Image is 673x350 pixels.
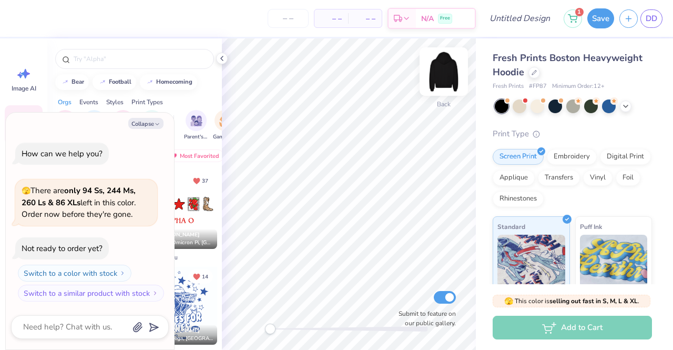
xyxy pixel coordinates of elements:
[213,110,237,141] button: filter button
[547,149,597,165] div: Embroidery
[493,128,652,140] div: Print Type
[184,110,208,141] button: filter button
[493,82,524,91] span: Fresh Prints
[437,99,451,109] div: Back
[504,296,639,306] span: This color is .
[587,8,614,28] button: Save
[504,296,513,306] span: 🫣
[493,170,535,186] div: Applique
[188,269,213,284] button: Unlike
[152,290,158,296] img: Switch to a similar product with stock
[564,9,582,28] button: 1
[73,54,207,64] input: Try "Alpha"
[493,52,643,78] span: Fresh Prints Boston Heavyweight Hoodie
[72,79,84,85] div: bear
[583,170,613,186] div: Vinyl
[202,178,208,184] span: 37
[497,221,525,232] span: Standard
[190,115,202,127] img: Parent's Weekend Image
[213,133,237,141] span: Game Day
[646,13,657,25] span: DD
[119,270,126,276] img: Switch to a color with stock
[202,274,208,279] span: 14
[165,149,224,162] div: Most Favorited
[600,149,651,165] div: Digital Print
[146,79,154,85] img: trend_line.gif
[83,110,106,141] div: filter for Fraternity
[440,15,450,22] span: Free
[12,84,36,93] span: Image AI
[141,110,162,141] button: filter button
[83,110,106,141] button: filter button
[22,243,103,254] div: Not ready to order yet?
[156,239,213,247] span: Alpha Omicron Pi, [GEOGRAPHIC_DATA][PERSON_NAME]
[61,79,69,85] img: trend_line.gif
[575,8,584,16] span: 1
[106,97,124,107] div: Styles
[55,74,89,90] button: bear
[421,13,434,24] span: N/A
[184,133,208,141] span: Parent's Weekend
[156,327,200,334] span: [PERSON_NAME]
[213,110,237,141] div: filter for Game Day
[22,185,136,219] span: There are left in this color. Order now before they're gone.
[552,82,605,91] span: Minimum Order: 12 +
[219,115,231,127] img: Game Day Image
[321,13,342,24] span: – –
[580,221,602,232] span: Puff Ink
[131,97,163,107] div: Print Types
[18,285,164,302] button: Switch to a similar product with stock
[423,51,465,93] img: Back
[109,79,131,85] div: football
[79,97,98,107] div: Events
[493,191,544,207] div: Rhinestones
[354,13,375,24] span: – –
[22,186,30,196] span: 🫣
[481,8,558,29] input: Untitled Design
[188,174,213,188] button: Unlike
[58,97,72,107] div: Orgs
[55,110,76,141] div: filter for Sorority
[98,79,107,85] img: trend_line.gif
[18,265,131,282] button: Switch to a color with stock
[393,309,456,328] label: Submit to feature on our public gallery.
[184,110,208,141] div: filter for Parent's Weekend
[640,9,662,28] a: DD
[493,149,544,165] div: Screen Print
[22,185,136,208] strong: only 94 Ss, 244 Ms, 260 Ls & 86 XLs
[113,110,134,141] div: filter for Club
[156,231,200,238] span: [PERSON_NAME]
[93,74,136,90] button: football
[113,110,134,141] button: filter button
[55,110,76,141] button: filter button
[265,324,276,334] div: Accessibility label
[616,170,640,186] div: Foil
[268,9,309,28] input: – –
[141,110,162,141] div: filter for Sports
[497,235,565,287] img: Standard
[22,148,103,159] div: How can we help you?
[156,79,192,85] div: homecoming
[538,170,580,186] div: Transfers
[580,235,648,287] img: Puff Ink
[128,118,164,129] button: Collapse
[529,82,547,91] span: # FP87
[140,74,197,90] button: homecoming
[156,335,213,343] span: Chi Omega, [GEOGRAPHIC_DATA]
[549,297,638,305] strong: selling out fast in S, M, L & XL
